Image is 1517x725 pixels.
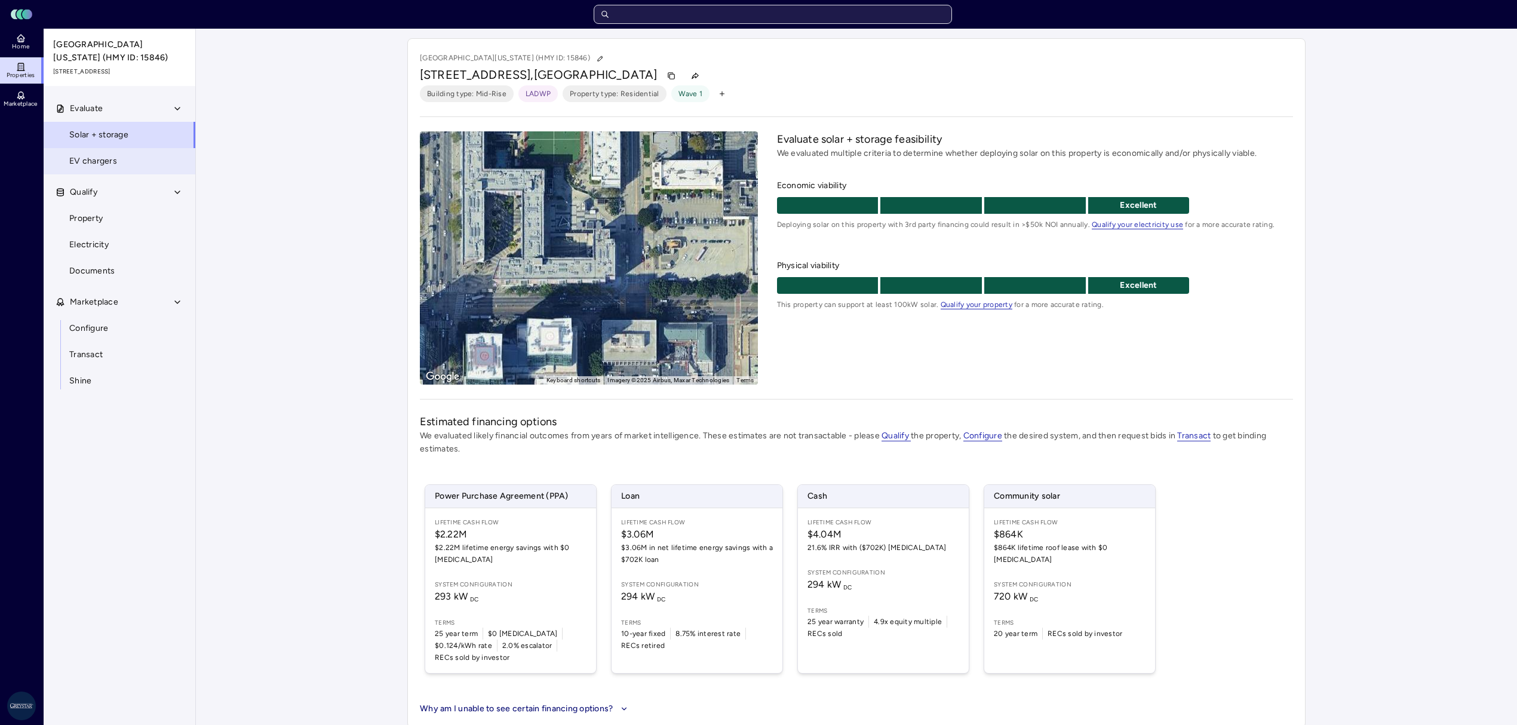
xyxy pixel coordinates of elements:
[7,692,36,720] img: Greystar AS
[994,527,1146,542] span: $864K
[777,259,1293,272] span: Physical viability
[435,652,509,663] span: RECs sold by investor
[44,179,196,205] button: Qualify
[671,85,710,102] button: Wave 1
[435,591,479,602] span: 293 kW
[423,369,462,385] img: Google
[69,128,128,142] span: Solar + storage
[69,322,108,335] span: Configure
[678,88,703,100] span: Wave 1
[874,616,942,628] span: 4.9x equity multiple
[43,232,196,258] a: Electricity
[43,122,196,148] a: Solar + storage
[777,147,1293,160] p: We evaluated multiple criteria to determine whether deploying solar on this property is economica...
[43,315,196,342] a: Configure
[43,258,196,284] a: Documents
[70,296,118,309] span: Marketplace
[1030,595,1039,603] sub: DC
[534,67,658,82] span: [GEOGRAPHIC_DATA]
[994,628,1037,640] span: 20 year term
[807,616,864,628] span: 25 year warranty
[546,376,601,385] button: Keyboard shortcuts
[420,67,534,82] span: [STREET_ADDRESS],
[1092,220,1183,229] a: Qualify your electricity use
[941,300,1012,309] a: Qualify your property
[423,369,462,385] a: Open this area in Google Maps (opens a new window)
[435,542,586,566] span: $2.22M lifetime energy savings with $0 [MEDICAL_DATA]
[807,606,959,616] span: Terms
[1048,628,1122,640] span: RECs sold by investor
[963,431,1002,441] a: Configure
[843,583,852,591] sub: DC
[984,485,1155,508] span: Community solar
[53,38,187,64] span: [GEOGRAPHIC_DATA][US_STATE] (HMY ID: 15846)
[435,628,478,640] span: 25 year term
[657,595,666,603] sub: DC
[420,702,631,715] button: Why am I unable to see certain financing options?
[69,374,91,388] span: Shine
[621,640,665,652] span: RECs retired
[994,580,1146,589] span: System configuration
[777,299,1293,311] span: This property can support at least 100kW solar. for a more accurate rating.
[563,85,667,102] button: Property type: Residential
[43,342,196,368] a: Transact
[807,579,852,590] span: 294 kW
[994,591,1039,602] span: 720 kW
[44,96,196,122] button: Evaluate
[43,148,196,174] a: EV chargers
[43,368,196,394] a: Shine
[994,618,1146,628] span: Terms
[4,100,37,107] span: Marketplace
[807,568,959,577] span: System configuration
[12,43,29,50] span: Home
[621,628,665,640] span: 10-year fixed
[518,85,558,102] button: LADWP
[621,591,666,602] span: 294 kW
[69,265,115,278] span: Documents
[621,618,773,628] span: Terms
[488,628,557,640] span: $0 [MEDICAL_DATA]
[994,518,1146,527] span: Lifetime Cash Flow
[435,640,492,652] span: $0.124/kWh rate
[435,618,586,628] span: Terms
[70,102,103,115] span: Evaluate
[70,186,97,199] span: Qualify
[1177,431,1211,441] a: Transact
[807,542,959,554] span: 21.6% IRR with ($702K) [MEDICAL_DATA]
[607,377,729,383] span: Imagery ©2025 Airbus, Maxar Technologies
[777,179,1293,192] span: Economic viability
[994,542,1146,566] span: $864K lifetime roof lease with $0 [MEDICAL_DATA]
[526,88,551,100] span: LADWP
[807,628,842,640] span: RECs sold
[621,518,773,527] span: Lifetime Cash Flow
[570,88,659,100] span: Property type: Residential
[502,640,552,652] span: 2.0% escalator
[807,518,959,527] span: Lifetime Cash Flow
[69,212,103,225] span: Property
[69,155,117,168] span: EV chargers
[420,429,1293,456] p: We evaluated likely financial outcomes from years of market intelligence. These estimates are not...
[7,72,35,79] span: Properties
[807,527,959,542] span: $4.04M
[435,527,586,542] span: $2.22M
[69,348,103,361] span: Transact
[420,414,1293,429] h2: Estimated financing options
[621,542,773,566] span: $3.06M in net lifetime energy savings with a $702K loan
[69,238,109,251] span: Electricity
[427,88,506,100] span: Building type: Mid-Rise
[777,219,1293,231] span: Deploying solar on this property with 3rd party financing could result in >$50k NOI annually. for...
[1088,199,1190,212] p: Excellent
[621,527,773,542] span: $3.06M
[425,484,597,674] a: Power Purchase Agreement (PPA)Lifetime Cash Flow$2.22M$2.22M lifetime energy savings with $0 [MED...
[435,580,586,589] span: System configuration
[43,205,196,232] a: Property
[882,431,911,441] a: Qualify
[984,484,1156,674] a: Community solarLifetime Cash Flow$864K$864K lifetime roof lease with $0 [MEDICAL_DATA]System conf...
[44,289,196,315] button: Marketplace
[420,51,608,66] p: [GEOGRAPHIC_DATA][US_STATE] (HMY ID: 15846)
[425,485,596,508] span: Power Purchase Agreement (PPA)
